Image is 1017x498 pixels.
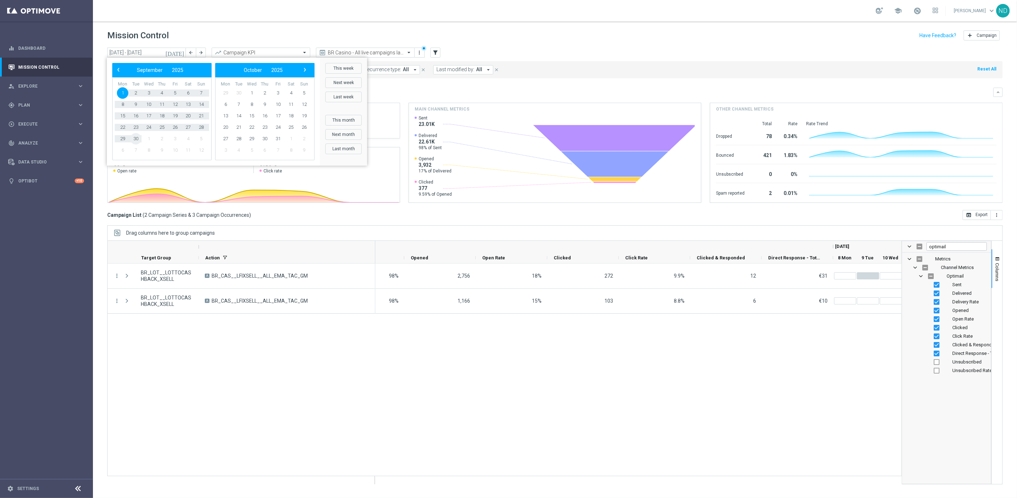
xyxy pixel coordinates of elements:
div: Clicked Column [902,323,991,332]
span: A [205,274,209,278]
span: 2,756 [458,273,470,279]
th: weekday [116,81,129,87]
span: 22 [246,122,257,133]
span: Target Group [141,255,171,260]
i: equalizer [8,45,15,52]
bs-datepicker-navigation-view: ​ ​ ​ [114,65,206,75]
input: Have Feedback? [919,33,956,38]
i: trending_up [214,49,222,56]
span: 29 [117,133,128,145]
span: Metrics [935,256,951,262]
button: keyboard_arrow_down [993,88,1003,97]
span: 2025 [271,67,283,73]
span: 19 [298,110,310,122]
div: Data Studio keyboard_arrow_right [8,159,84,165]
bs-datepicker-navigation-view: ​ ​ ​ [217,65,309,75]
span: 29 [246,133,257,145]
span: Opened [419,156,451,162]
div: Dropped [716,130,745,141]
span: 377 [419,185,452,191]
span: 9 [259,99,271,110]
span: Clicked [554,255,571,260]
div: 1.83% [780,149,798,160]
span: 12 [298,99,310,110]
i: track_changes [8,140,15,146]
th: weekday [271,81,285,87]
div: Unsubscribed Column [902,358,991,366]
div: There are unsaved changes [421,46,426,51]
h1: Mission Control [107,30,169,41]
span: 12 [196,145,207,156]
i: keyboard_arrow_right [77,102,84,108]
i: keyboard_arrow_right [77,158,84,165]
i: arrow_forward [198,50,203,55]
th: weekday [155,81,169,87]
span: Clicked [952,325,968,330]
span: 11 [156,99,168,110]
span: Click Rate [952,333,973,339]
div: 0.34% [780,130,798,141]
i: more_vert [994,212,999,218]
i: add [967,33,973,38]
button: 2025 [267,65,287,75]
span: 28 [196,122,207,133]
button: arrow_back [186,48,196,58]
span: 21 [233,122,245,133]
button: September [132,65,167,75]
span: 3,932 [419,162,451,168]
div: Direct Response - Total KPI Column [902,349,991,358]
i: more_vert [417,50,423,55]
button: person_search Explore keyboard_arrow_right [8,83,84,89]
a: Optibot [18,171,75,190]
div: Spam reported [716,187,745,198]
span: Opened [952,308,969,313]
button: October [239,65,267,75]
div: equalizer Dashboard [8,45,84,51]
span: 3 [143,87,154,99]
span: 15 [246,110,257,122]
multiple-options-button: Export to CSV [963,212,1003,218]
i: more_vert [114,273,120,279]
span: 11 [182,145,194,156]
span: 2 [130,87,142,99]
span: 3 [169,133,181,145]
span: 23.01K [419,121,435,127]
span: Drag columns here to group campaigns [126,230,215,236]
span: 7 [196,87,207,99]
span: 25 [285,122,297,133]
span: BR_CAS__LFIXSELL__ALL_EMA_TAC_GM [212,273,308,279]
i: person_search [8,83,15,89]
span: 4 [156,87,168,99]
span: › [300,65,310,74]
span: 3 [220,145,231,156]
span: ‹ [114,65,123,74]
ng-select: Campaign KPI [212,48,310,58]
button: play_circle_outline Execute keyboard_arrow_right [8,121,84,127]
span: Explore [18,84,77,88]
th: weekday [219,81,232,87]
div: Explore [8,83,77,89]
div: Column List [902,255,991,375]
span: Unsubscribed [952,359,982,365]
div: Unsubscribed [716,168,745,179]
span: Delivered [419,133,442,138]
bs-daterangepicker-container: calendar [107,58,367,166]
span: Click Rate [625,255,648,260]
th: weekday [232,81,246,87]
button: Mission Control [8,64,84,70]
div: Total [753,121,772,127]
div: Channel Metrics Column Group [902,263,991,272]
span: Open Rate = Opened / Delivered [532,273,542,279]
div: Dashboard [8,39,84,58]
span: 7 [272,145,284,156]
span: 1 [246,87,257,99]
th: weekday [258,81,272,87]
span: 98% of Sent [419,145,442,151]
ng-select: BR Casino - All live campaigns last week [316,48,415,58]
span: 20 [182,110,194,122]
i: close [494,67,499,72]
span: 22.61K [419,138,442,145]
span: 1 [117,87,128,99]
button: Next month [325,129,362,140]
span: Clicked & Responded [697,255,745,260]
